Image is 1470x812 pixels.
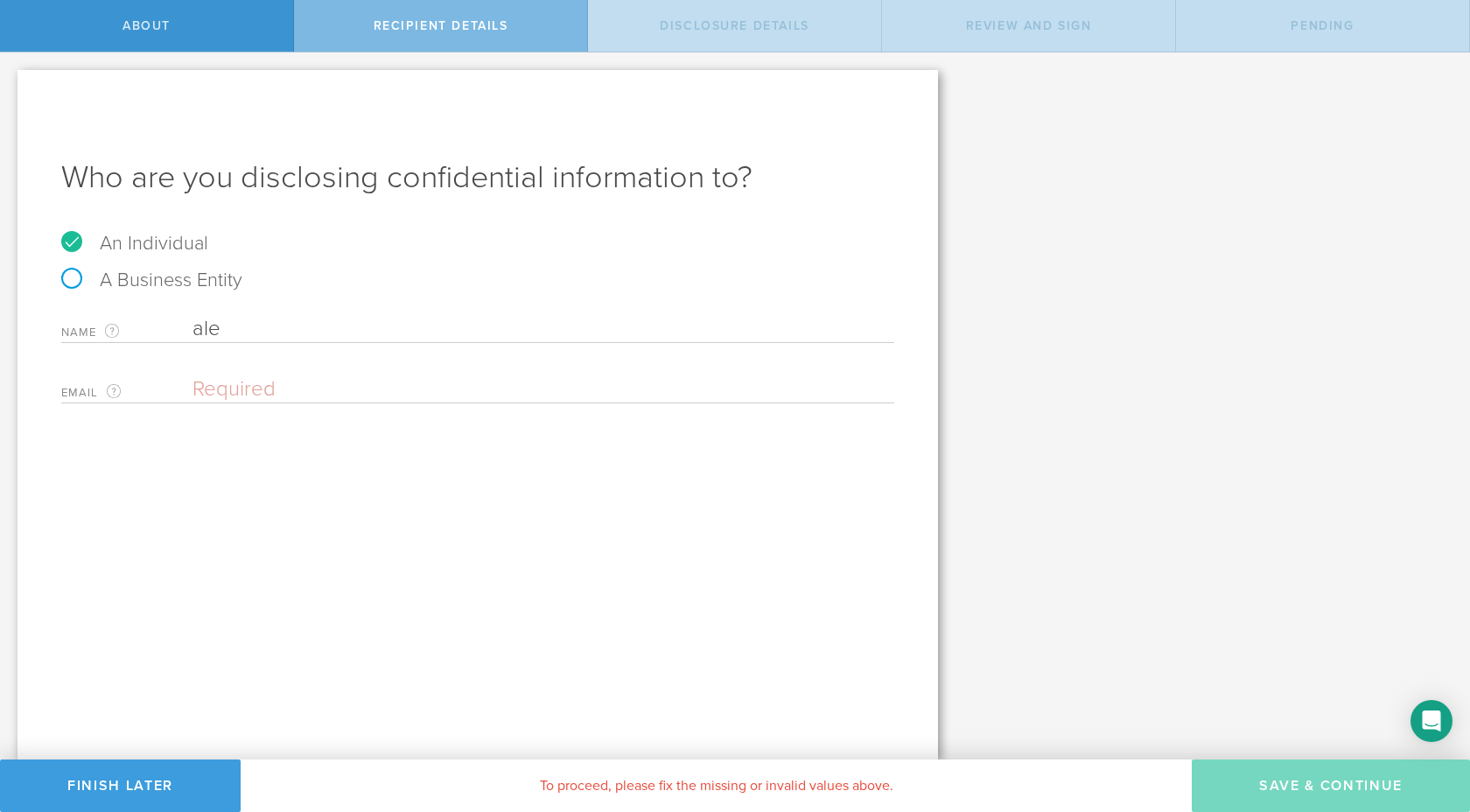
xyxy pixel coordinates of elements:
label: Name [61,322,192,342]
span: Pending [1291,18,1354,33]
label: An Individual [61,232,208,255]
div: Open Intercom Messenger [1410,700,1452,742]
input: Required [192,316,894,342]
label: A Business Entity [61,269,242,291]
button: Save & Continue [1192,759,1470,812]
label: Email [61,382,192,402]
div: To proceed, please fix the missing or invalid values above. [241,759,1192,812]
span: Recipient details [374,18,508,33]
span: Review and sign [966,18,1092,33]
span: About [122,18,171,33]
input: Required [192,376,885,402]
h1: Who are you disclosing confidential information to? [61,157,894,199]
span: Disclosure details [660,18,809,33]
